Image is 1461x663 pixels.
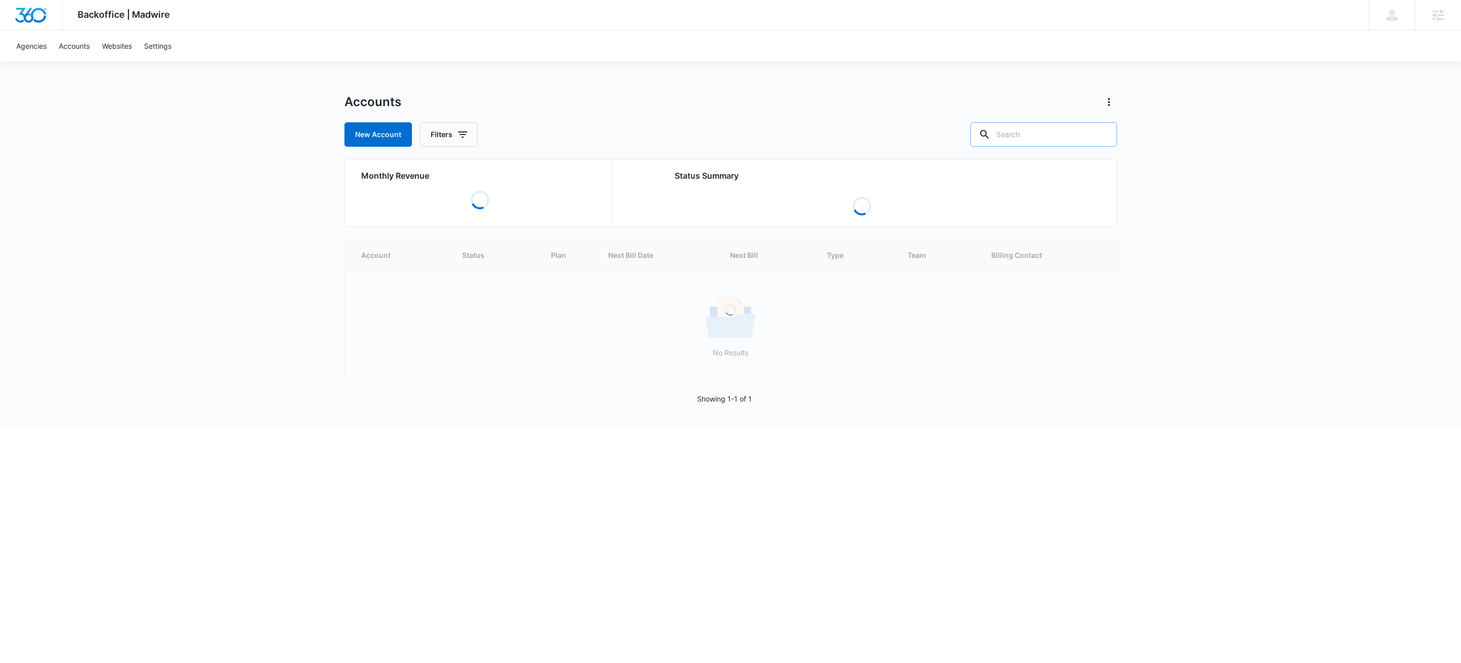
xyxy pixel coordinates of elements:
a: Agencies [10,30,53,61]
p: Showing 1-1 of 1 [697,393,752,404]
h2: Status Summary [675,170,1050,182]
a: New Account [344,122,412,147]
a: Accounts [53,30,96,61]
button: Actions [1101,94,1117,110]
a: Websites [96,30,138,61]
input: Search [970,122,1117,147]
button: Filters [420,122,477,147]
h1: Accounts [344,94,401,110]
span: Backoffice | Madwire [78,9,170,20]
h2: Monthly Revenue [361,170,599,182]
a: Settings [138,30,178,61]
